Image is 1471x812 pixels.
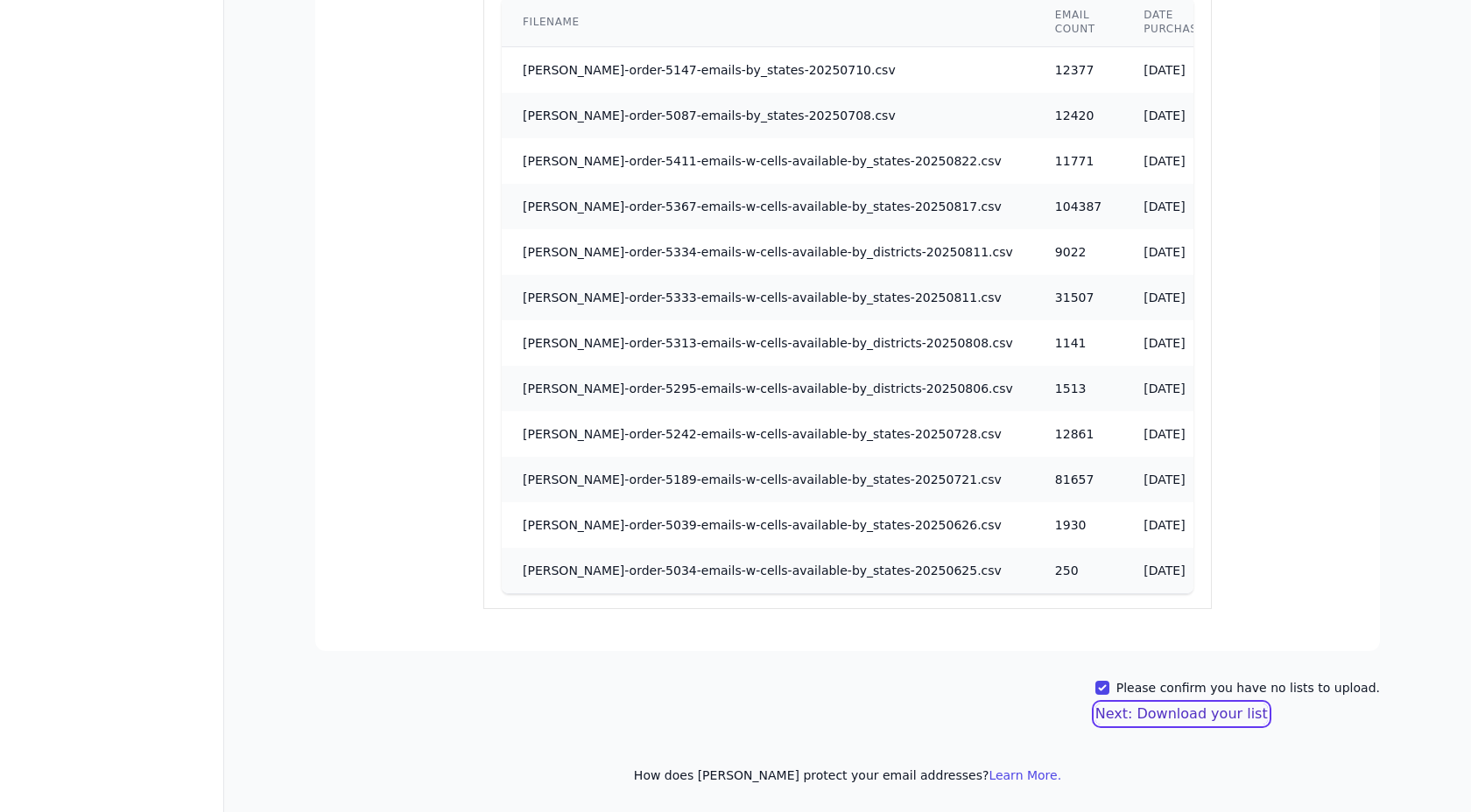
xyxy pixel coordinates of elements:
td: [DATE] [1123,457,1234,502]
td: [PERSON_NAME]-order-5411-emails-w-cells-available-by_states-20250822.csv [502,138,1034,184]
td: [PERSON_NAME]-order-5242-emails-w-cells-available-by_states-20250728.csv [502,411,1034,457]
td: [PERSON_NAME]-order-5333-emails-w-cells-available-by_states-20250811.csv [502,275,1034,320]
td: [PERSON_NAME]-order-5334-emails-w-cells-available-by_districts-20250811.csv [502,229,1034,275]
td: 12377 [1034,47,1123,94]
td: 1930 [1034,502,1123,548]
td: 9022 [1034,229,1123,275]
td: [DATE] [1123,184,1234,229]
td: [PERSON_NAME]-order-5039-emails-w-cells-available-by_states-20250626.csv [502,502,1034,548]
td: [DATE] [1123,138,1234,184]
td: 1141 [1034,320,1123,366]
td: 81657 [1034,457,1123,502]
td: 31507 [1034,275,1123,320]
td: [DATE] [1123,366,1234,411]
td: [PERSON_NAME]-order-5295-emails-w-cells-available-by_districts-20250806.csv [502,366,1034,411]
td: [DATE] [1123,47,1234,94]
label: Please confirm you have no lists to upload. [1116,679,1380,696]
td: [DATE] [1123,548,1234,593]
td: [PERSON_NAME]-order-5147-emails-by_states-20250710.csv [502,47,1034,94]
td: [PERSON_NAME]-order-5034-emails-w-cells-available-by_states-20250625.csv [502,548,1034,593]
td: 12420 [1034,93,1123,138]
td: 11771 [1034,138,1123,184]
button: Learn More. [989,766,1061,784]
td: 104387 [1034,184,1123,229]
td: 1513 [1034,366,1123,411]
td: [DATE] [1123,502,1234,548]
p: How does [PERSON_NAME] protect your email addresses? [315,766,1380,784]
td: 250 [1034,548,1123,593]
td: [PERSON_NAME]-order-5367-emails-w-cells-available-by_states-20250817.csv [502,184,1034,229]
td: [DATE] [1123,275,1234,320]
td: [DATE] [1123,320,1234,366]
td: [PERSON_NAME]-order-5313-emails-w-cells-available-by_districts-20250808.csv [502,320,1034,366]
td: [DATE] [1123,411,1234,457]
td: [PERSON_NAME]-order-5087-emails-by_states-20250708.csv [502,93,1034,138]
td: 12861 [1034,411,1123,457]
td: [PERSON_NAME]-order-5189-emails-w-cells-available-by_states-20250721.csv [502,457,1034,502]
td: [DATE] [1123,93,1234,138]
td: [DATE] [1123,229,1234,275]
button: Next: Download your list [1095,703,1268,724]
